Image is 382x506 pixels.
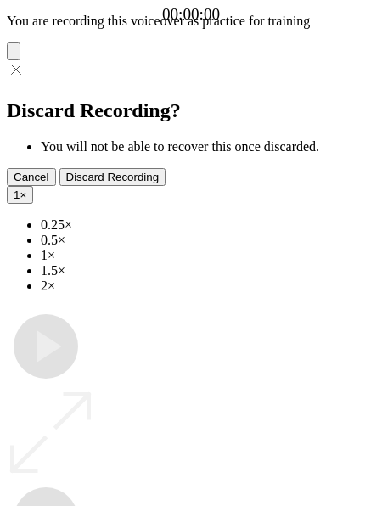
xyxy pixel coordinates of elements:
button: Cancel [7,168,56,186]
a: 00:00:00 [162,5,220,24]
li: 0.5× [41,233,375,248]
li: 2× [41,278,375,294]
p: You are recording this voiceover as practice for training [7,14,375,29]
li: 0.25× [41,217,375,233]
button: Discard Recording [59,168,166,186]
button: 1× [7,186,33,204]
span: 1 [14,188,20,201]
li: 1× [41,248,375,263]
h2: Discard Recording? [7,99,375,122]
li: 1.5× [41,263,375,278]
li: You will not be able to recover this once discarded. [41,139,375,155]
